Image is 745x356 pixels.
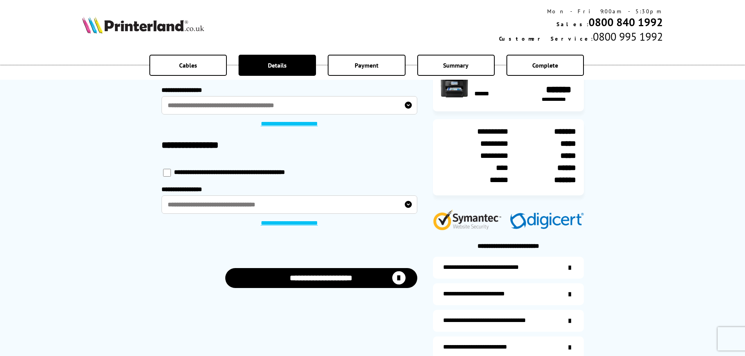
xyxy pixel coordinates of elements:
[179,61,197,69] span: Cables
[532,61,558,69] span: Complete
[82,16,204,34] img: Printerland Logo
[433,257,584,279] a: additional-ink
[557,21,589,28] span: Sales:
[589,15,663,29] a: 0800 840 1992
[433,283,584,305] a: items-arrive
[433,310,584,332] a: additional-cables
[499,8,663,15] div: Mon - Fri 9:00am - 5:30pm
[499,35,593,42] span: Customer Service:
[268,61,287,69] span: Details
[355,61,379,69] span: Payment
[443,61,469,69] span: Summary
[593,29,663,44] span: 0800 995 1992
